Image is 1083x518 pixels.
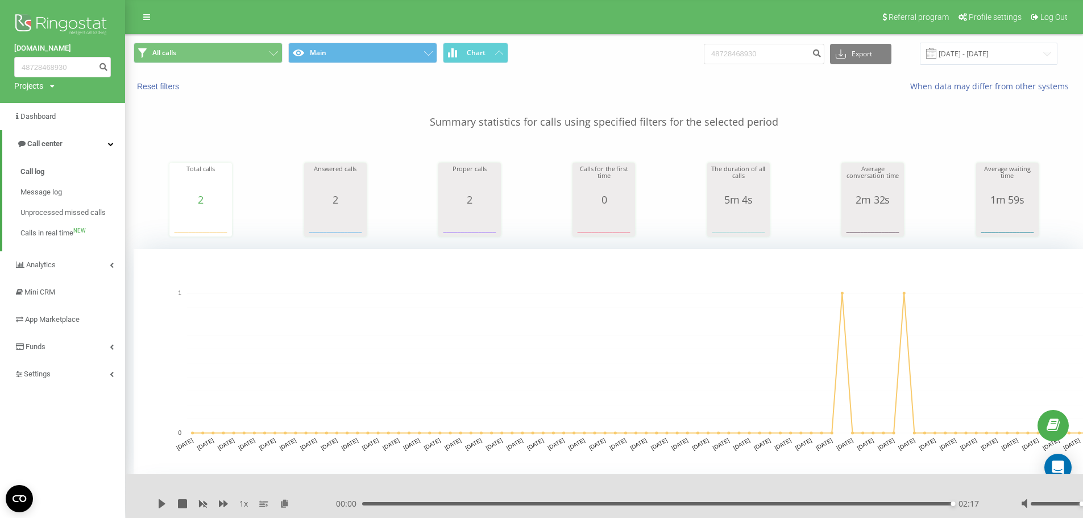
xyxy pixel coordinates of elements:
[1021,437,1040,451] text: [DATE]
[341,437,359,451] text: [DATE]
[505,437,524,451] text: [DATE]
[830,44,891,64] button: Export
[710,205,767,239] svg: A chart.
[20,161,125,182] a: Call log
[134,81,185,92] button: Reset filters
[307,165,364,194] div: Answered calls
[979,205,1036,239] svg: A chart.
[443,437,462,451] text: [DATE]
[20,227,73,239] span: Calls in real time
[423,437,442,451] text: [DATE]
[361,437,380,451] text: [DATE]
[134,92,1074,130] p: Summary statistics for calls using specified filters for the selected period
[381,437,400,451] text: [DATE]
[979,194,1036,205] div: 1m 59s
[320,437,339,451] text: [DATE]
[650,437,669,451] text: [DATE]
[710,194,767,205] div: 5m 4s
[441,194,498,205] div: 2
[704,44,824,64] input: Search by number
[939,437,957,451] text: [DATE]
[844,205,901,239] svg: A chart.
[307,205,364,239] svg: A chart.
[897,437,916,451] text: [DATE]
[403,437,421,451] text: [DATE]
[608,437,627,451] text: [DATE]
[237,437,256,451] text: [DATE]
[1044,454,1072,481] div: Open Intercom Messenger
[464,437,483,451] text: [DATE]
[20,202,125,223] a: Unprocessed missed calls
[441,165,498,194] div: Proper calls
[20,223,125,243] a: Calls in real timeNEW
[575,205,632,239] svg: A chart.
[629,437,648,451] text: [DATE]
[20,112,56,121] span: Dashboard
[288,43,437,63] button: Main
[889,13,949,22] span: Referral program
[877,437,895,451] text: [DATE]
[844,194,901,205] div: 2m 32s
[14,43,111,54] a: [DOMAIN_NAME]
[844,165,901,194] div: Average conversation time
[178,430,181,436] text: 0
[196,437,215,451] text: [DATE]
[951,502,955,506] div: Accessibility label
[20,187,62,198] span: Message log
[14,80,43,92] div: Projects
[6,485,33,512] button: Open CMP widget
[443,43,508,63] button: Chart
[526,437,545,451] text: [DATE]
[239,498,248,509] span: 1 x
[575,165,632,194] div: Calls for the first time
[856,437,875,451] text: [DATE]
[26,260,56,269] span: Analytics
[20,207,106,218] span: Unprocessed missed calls
[258,437,277,451] text: [DATE]
[27,139,63,148] span: Call center
[441,205,498,239] svg: A chart.
[20,166,44,177] span: Call log
[969,13,1022,22] span: Profile settings
[14,11,111,40] img: Ringostat logo
[588,437,607,451] text: [DATE]
[24,288,55,296] span: Mini CRM
[1040,13,1068,22] span: Log Out
[815,437,833,451] text: [DATE]
[575,194,632,205] div: 0
[24,370,51,378] span: Settings
[547,437,566,451] text: [DATE]
[26,342,45,351] span: Funds
[178,290,181,296] text: 1
[279,437,297,451] text: [DATE]
[25,315,80,324] span: App Marketplace
[336,498,362,509] span: 00:00
[712,437,731,451] text: [DATE]
[753,437,771,451] text: [DATE]
[670,437,689,451] text: [DATE]
[691,437,710,451] text: [DATE]
[467,49,486,57] span: Chart
[152,48,176,57] span: All calls
[172,165,229,194] div: Total calls
[172,205,229,239] svg: A chart.
[2,130,125,158] a: Call center
[217,437,235,451] text: [DATE]
[710,165,767,194] div: The duration of all calls
[1063,437,1081,451] text: [DATE]
[979,165,1036,194] div: Average waiting time
[1041,437,1060,451] text: [DATE]
[134,43,283,63] button: All calls
[172,194,229,205] div: 2
[794,437,813,451] text: [DATE]
[1001,437,1019,451] text: [DATE]
[485,437,504,451] text: [DATE]
[176,437,194,451] text: [DATE]
[980,437,998,451] text: [DATE]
